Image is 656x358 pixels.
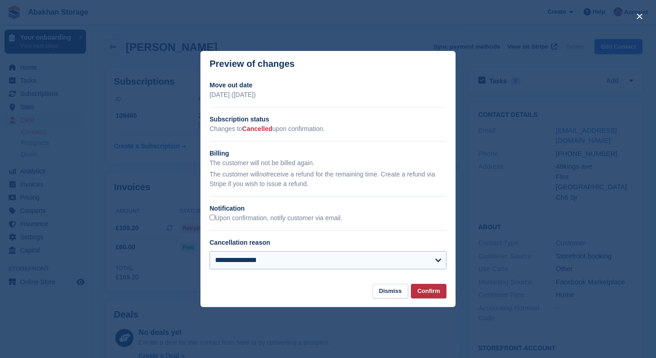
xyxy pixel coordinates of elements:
[210,158,446,168] p: The customer will not be billed again.
[210,81,446,90] h2: Move out date
[210,239,270,246] label: Cancellation reason
[210,124,446,134] p: Changes to upon confirmation.
[210,59,295,69] p: Preview of changes
[210,215,215,220] input: Upon confirmation, notify customer via email.
[259,171,268,178] em: not
[632,9,647,24] button: close
[210,214,342,222] label: Upon confirmation, notify customer via email.
[210,204,446,213] h2: Notification
[373,284,408,299] button: Dismiss
[210,149,446,158] h2: Billing
[411,284,446,299] button: Confirm
[210,90,446,100] p: [DATE] ([DATE])
[210,170,446,189] p: The customer will receive a refund for the remaining time. Create a refund via Stripe if you wish...
[242,125,272,132] span: Cancelled
[210,115,446,124] h2: Subscription status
